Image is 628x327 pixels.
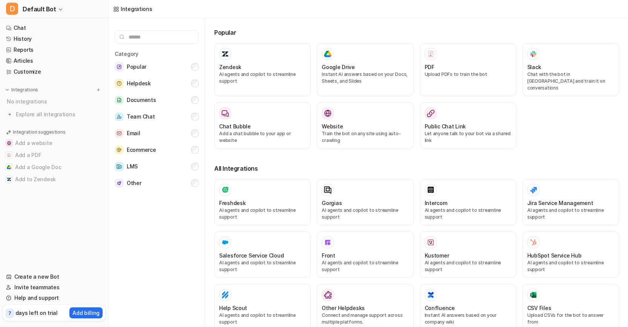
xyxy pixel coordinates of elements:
[219,259,306,273] p: AI agents and copilot to streamline support
[7,141,11,145] img: Add a website
[5,3,19,17] button: go back
[427,50,435,57] img: PDF
[115,159,199,174] button: LMSLMS
[6,81,124,138] div: You’ll get replies here and in your email:✉️[EMAIL_ADDRESS][DOMAIN_NAME]Our usual reply time🕒1 da...
[3,293,105,303] a: Help and support
[5,87,10,93] img: expand menu
[425,259,511,273] p: AI agents and copilot to streamline support
[6,151,145,192] div: Ryan says…
[127,145,156,154] span: Ecommerce
[69,307,103,318] button: Add billing
[115,179,124,188] img: Other
[527,207,614,221] p: AI agents and copilot to streamline support
[121,5,152,13] div: Integrations
[127,62,146,71] span: Popular
[115,162,124,171] img: LMS
[219,207,306,221] p: AI agents and copilot to streamline support
[33,48,139,70] div: Hi can I put a pause on the trial? I am looking to use Eesel but I am not yet ready to begin test...
[219,304,247,312] h3: Help Scout
[420,43,516,96] button: PDFPDFUpload PDFs to train the bot
[219,122,251,130] h3: Chat Bubble
[6,111,14,118] img: explore all integrations
[527,259,614,273] p: AI agents and copilot to streamline support
[115,76,199,91] button: HelpdeskHelpdesk
[3,86,40,94] button: Integrations
[317,43,413,96] button: Google DriveGoogle DriveInstant AI answers based on your Docs, Sheets, and Slides
[530,239,537,246] img: HubSpot Service Hub
[527,304,551,312] h3: CSV Files
[27,43,145,75] div: Hi can I put a pause on the trial? I am looking to use Eesel but I am not yet ready to begin test...
[115,129,124,138] img: Email
[115,113,124,121] img: Team Chat
[317,179,413,225] button: GorgiasAI agents and copilot to streamline support
[3,66,105,77] a: Customize
[7,165,11,170] img: Add a Google Doc
[18,126,35,133] b: 1 day
[527,63,541,71] h3: Slack
[425,312,511,325] p: Instant AI answers based on your company wiki
[3,45,105,55] a: Reports
[3,137,105,149] button: Add a websiteAdd a website
[425,199,447,207] h3: Intercom
[3,56,105,66] a: Articles
[530,49,537,58] img: Slack
[127,112,155,121] span: Team Chat
[8,310,11,317] p: 7
[219,251,284,259] h3: Salesforce Service Cloud
[219,63,241,71] h3: Zendesk
[221,239,229,246] img: Salesforce Service Cloud
[115,50,199,58] h5: Category
[219,199,246,207] h3: Freshdesk
[324,110,332,117] img: Website
[37,4,63,9] h1: Operator
[214,28,619,37] h3: Popular
[6,81,145,152] div: Operator says…
[127,96,156,105] span: Documents
[522,231,619,278] button: HubSpot Service HubHubSpot Service HubAI agents and copilot to streamline support
[3,23,105,33] a: Chat
[27,151,145,183] div: I was just clicking the trial button to see if there was more information I could learn from this.
[37,9,94,17] p: The team can also help
[322,122,343,130] h3: Website
[221,291,229,299] img: Help Scout
[3,271,105,282] a: Create a new Bot
[6,231,144,244] textarea: Message…
[425,304,455,312] h3: Confluence
[12,119,118,133] div: Our usual reply time 🕒
[3,282,105,293] a: Invite teammates
[15,309,58,317] p: days left on trial
[36,247,42,253] button: Upload attachment
[214,102,311,149] button: Chat BubbleAdd a chat bubble to your app or website
[219,312,306,325] p: AI agents and copilot to streamline support
[322,207,408,221] p: AI agents and copilot to streamline support
[129,244,141,256] button: Send a message…
[12,139,58,144] div: Operator • 33m ago
[11,87,38,93] p: Integrations
[425,207,511,221] p: AI agents and copilot to streamline support
[425,71,511,78] p: Upload PDFs to train the bot
[115,62,124,71] img: Popular
[527,312,614,325] p: Upload CSVs for the bot to answer from
[324,51,332,57] img: Google Drive
[322,130,408,144] p: Train the bot on any site using auto-crawling
[127,162,138,171] span: LMS
[115,126,199,141] button: EmailEmail
[21,4,34,16] img: Profile image for Operator
[7,153,11,157] img: Add a PDF
[322,259,408,273] p: AI agents and copilot to streamline support
[12,100,72,114] b: [EMAIL_ADDRESS][DOMAIN_NAME]
[113,5,152,13] a: Integrations
[12,247,18,253] button: Emoji picker
[115,176,199,191] button: OtherOther
[427,291,435,299] img: Confluence
[23,4,56,14] span: Default Bot
[3,173,105,185] button: Add to ZendeskAdd to Zendesk
[72,309,100,317] p: Add billing
[24,247,30,253] button: Gif picker
[530,291,537,299] img: CSV Files
[322,251,335,259] h3: Front
[522,179,619,225] button: Jira Service ManagementAI agents and copilot to streamline support
[322,71,408,85] p: Instant AI answers based on your Docs, Sheets, and Slides
[324,239,332,246] img: Front
[214,231,311,278] button: Salesforce Service Cloud Salesforce Service CloudAI agents and copilot to streamline support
